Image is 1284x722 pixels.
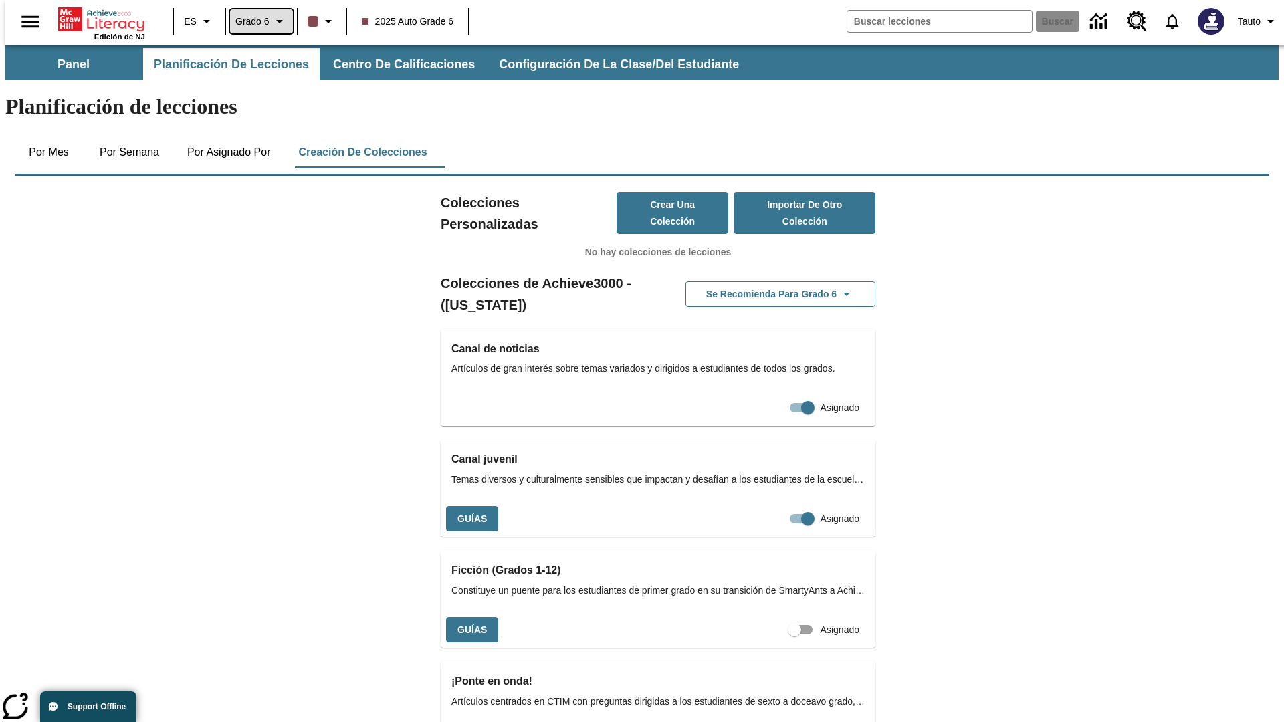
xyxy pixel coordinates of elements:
[441,273,658,316] h2: Colecciones de Achieve3000 - ([US_STATE])
[1119,3,1155,39] a: Centro de recursos, Se abrirá en una pestaña nueva.
[617,192,729,234] button: Crear una colección
[177,136,282,168] button: Por asignado por
[1198,8,1224,35] img: Avatar
[58,57,90,72] span: Panel
[5,45,1279,80] div: Subbarra de navegación
[68,702,126,711] span: Support Offline
[1233,9,1284,33] button: Perfil/Configuración
[847,11,1032,32] input: Buscar campo
[362,15,454,29] span: 2025 Auto Grade 6
[184,15,197,29] span: ES
[451,584,865,598] span: Constituye un puente para los estudiantes de primer grado en su transición de SmartyAnts a Achiev...
[499,57,739,72] span: Configuración de la clase/del estudiante
[58,6,145,33] a: Portada
[58,5,145,41] div: Portada
[451,561,865,580] h3: Ficción (Grados 1-12)
[451,340,865,358] h3: Canal de noticias
[441,245,875,259] p: No hay colecciones de lecciones
[451,672,865,691] h3: ¡Ponte en onda!
[235,15,270,29] span: Grado 6
[821,512,859,526] span: Asignado
[734,192,875,234] button: Importar de otro Colección
[5,48,751,80] div: Subbarra de navegación
[446,506,498,532] button: Guías
[488,48,750,80] button: Configuración de la clase/del estudiante
[1155,4,1190,39] a: Notificaciones
[7,48,140,80] button: Panel
[451,473,865,487] span: Temas diversos y culturalmente sensibles que impactan y desafían a los estudiantes de la escuela ...
[322,48,486,80] button: Centro de calificaciones
[302,9,342,33] button: El color de la clase es café oscuro. Cambiar el color de la clase.
[94,33,145,41] span: Edición de NJ
[40,691,136,722] button: Support Offline
[451,362,865,376] span: Artículos de gran interés sobre temas variados y dirigidos a estudiantes de todos los grados.
[333,57,475,72] span: Centro de calificaciones
[451,695,865,709] span: Artículos centrados en CTIM con preguntas dirigidas a los estudiantes de sexto a doceavo grado, q...
[178,9,221,33] button: Lenguaje: ES, Selecciona un idioma
[1082,3,1119,40] a: Centro de información
[685,281,875,308] button: Se recomienda para Grado 6
[143,48,320,80] button: Planificación de lecciones
[1238,15,1261,29] span: Tauto
[288,136,437,168] button: Creación de colecciones
[5,94,1279,119] h1: Planificación de lecciones
[441,192,617,235] h2: Colecciones Personalizadas
[15,136,82,168] button: Por mes
[1190,4,1233,39] button: Escoja un nuevo avatar
[446,617,498,643] button: Guías
[154,57,309,72] span: Planificación de lecciones
[451,450,865,469] h3: Canal juvenil
[11,2,50,41] button: Abrir el menú lateral
[89,136,170,168] button: Por semana
[821,623,859,637] span: Asignado
[230,9,293,33] button: Grado: Grado 6, Elige un grado
[821,401,859,415] span: Asignado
